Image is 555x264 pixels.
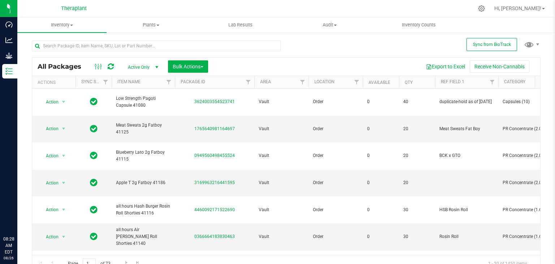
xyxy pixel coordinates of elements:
span: 40 [403,98,431,105]
inline-svg: Dashboard [5,21,13,28]
a: Area [260,79,271,84]
a: Qty [405,80,413,85]
span: Action [39,205,59,215]
button: Bulk Actions [168,60,208,73]
span: Vault [259,179,304,186]
span: Plants [107,22,195,28]
p: 08:28 AM EDT [3,236,14,255]
span: 30 [403,206,431,213]
span: Order [313,179,358,186]
span: Order [313,98,358,105]
span: 20 [403,179,431,186]
a: 3169963216441595 [194,180,235,185]
span: 0 [367,152,395,159]
span: Action [39,178,59,188]
span: Order [313,152,358,159]
a: 3624003554523741 [194,99,235,104]
span: Action [39,97,59,107]
inline-svg: Inventory [5,68,13,75]
span: In Sync [90,178,98,188]
iframe: Resource center unread badge [21,205,30,214]
span: In Sync [90,97,98,107]
span: Blueberry Lato 2g Fatboy 41115 [116,149,171,163]
span: Hi, [PERSON_NAME]! [494,5,541,11]
a: 0949560498455524 [194,153,235,158]
span: Audit [285,22,374,28]
a: Category [504,79,525,84]
span: Action [39,232,59,242]
a: 4460092171522690 [194,207,235,212]
span: 0 [367,98,395,105]
span: In Sync [90,231,98,242]
span: Low Strength Pagoti Capsule 41080 [116,95,171,109]
span: In Sync [90,124,98,134]
span: select [59,97,68,107]
input: Search Package ID, Item Name, SKU, Lot or Part Number... [32,41,281,51]
div: Manage settings [477,5,486,12]
span: all:hours Air [PERSON_NAME] Roll Shorties 41140 [116,226,171,247]
span: Vault [259,98,304,105]
span: Inventory [17,22,107,28]
span: select [59,124,68,134]
span: Bulk Actions [173,64,203,69]
a: Item Name [117,79,141,84]
span: 0 [367,233,395,240]
span: Action [39,124,59,134]
span: select [59,151,68,161]
span: 20 [403,125,431,132]
button: Sync from BioTrack [466,38,517,51]
button: Receive Non-Cannabis [470,60,529,73]
span: Meat Sweats 2g Fatboy 41125 [116,122,171,136]
span: 0 [367,125,395,132]
span: Order [313,125,358,132]
inline-svg: Analytics [5,37,13,44]
inline-svg: Grow [5,52,13,59]
span: Theraplant [61,5,87,12]
a: Filter [297,76,309,88]
span: select [59,232,68,242]
button: Export to Excel [421,60,470,73]
p: 08/26 [3,255,14,261]
a: Package ID [181,79,205,84]
span: Rosin Roll [439,233,494,240]
span: Meat Sweats Fat Boy [439,125,494,132]
span: Inventory Counts [392,22,446,28]
span: Vault [259,125,304,132]
span: duplicate-hold as of [DATE] [439,98,494,105]
div: Actions [38,80,73,85]
span: Vault [259,206,304,213]
a: Plants [107,17,196,33]
a: Filter [242,76,254,88]
span: Vault [259,152,304,159]
iframe: Resource center [7,206,29,228]
a: Available [369,80,390,85]
a: Inventory Counts [374,17,464,33]
a: Filter [486,76,498,88]
span: Order [313,233,358,240]
span: select [59,178,68,188]
span: all:hours Hash Burger Rosin Roll Shorties 41116 [116,203,171,217]
span: All Packages [38,63,89,71]
a: Filter [100,76,112,88]
span: Apple T 2g Fatboy 41186 [116,179,171,186]
span: In Sync [90,150,98,161]
span: Order [313,206,358,213]
span: Vault [259,233,304,240]
a: Ref Field 1 [441,79,464,84]
span: Action [39,151,59,161]
a: Lab Results [196,17,285,33]
a: Sync Status [81,79,109,84]
span: BCK x GTO [439,152,494,159]
a: Audit [285,17,374,33]
span: HSB Rosin Roll [439,206,494,213]
span: In Sync [90,205,98,215]
span: 20 [403,152,431,159]
a: Location [314,79,335,84]
a: Inventory [17,17,107,33]
span: select [59,205,68,215]
a: Filter [163,76,175,88]
span: 0 [367,179,395,186]
span: 0 [367,206,395,213]
span: 30 [403,233,431,240]
a: 0366664183830463 [194,234,235,239]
